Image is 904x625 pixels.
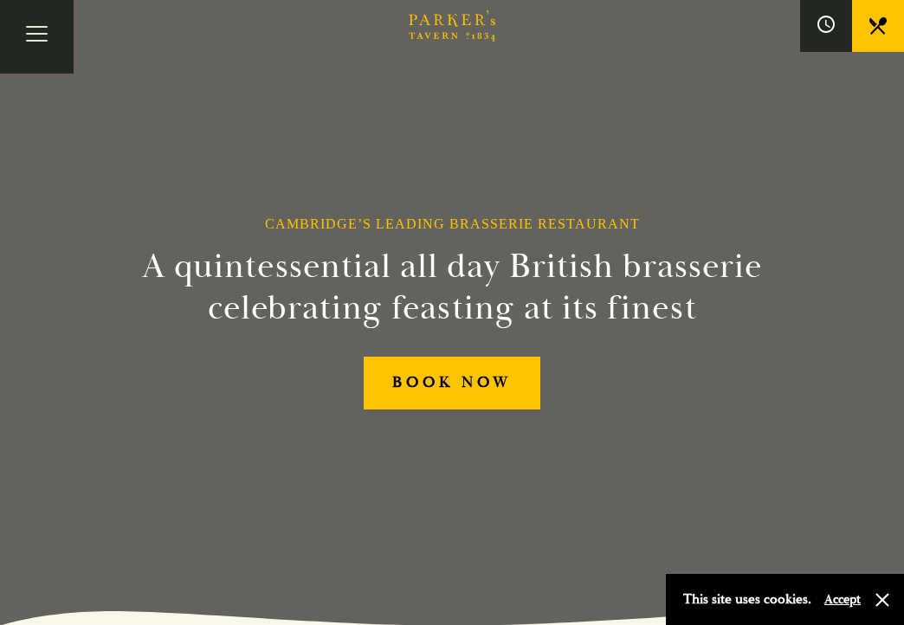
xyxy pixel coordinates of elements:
[126,246,778,329] h2: A quintessential all day British brasserie celebrating feasting at its finest
[683,587,811,612] p: This site uses cookies.
[824,591,861,608] button: Accept
[364,357,539,409] a: BOOK NOW
[874,591,891,609] button: Close and accept
[265,216,640,232] h1: Cambridge’s Leading Brasserie Restaurant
